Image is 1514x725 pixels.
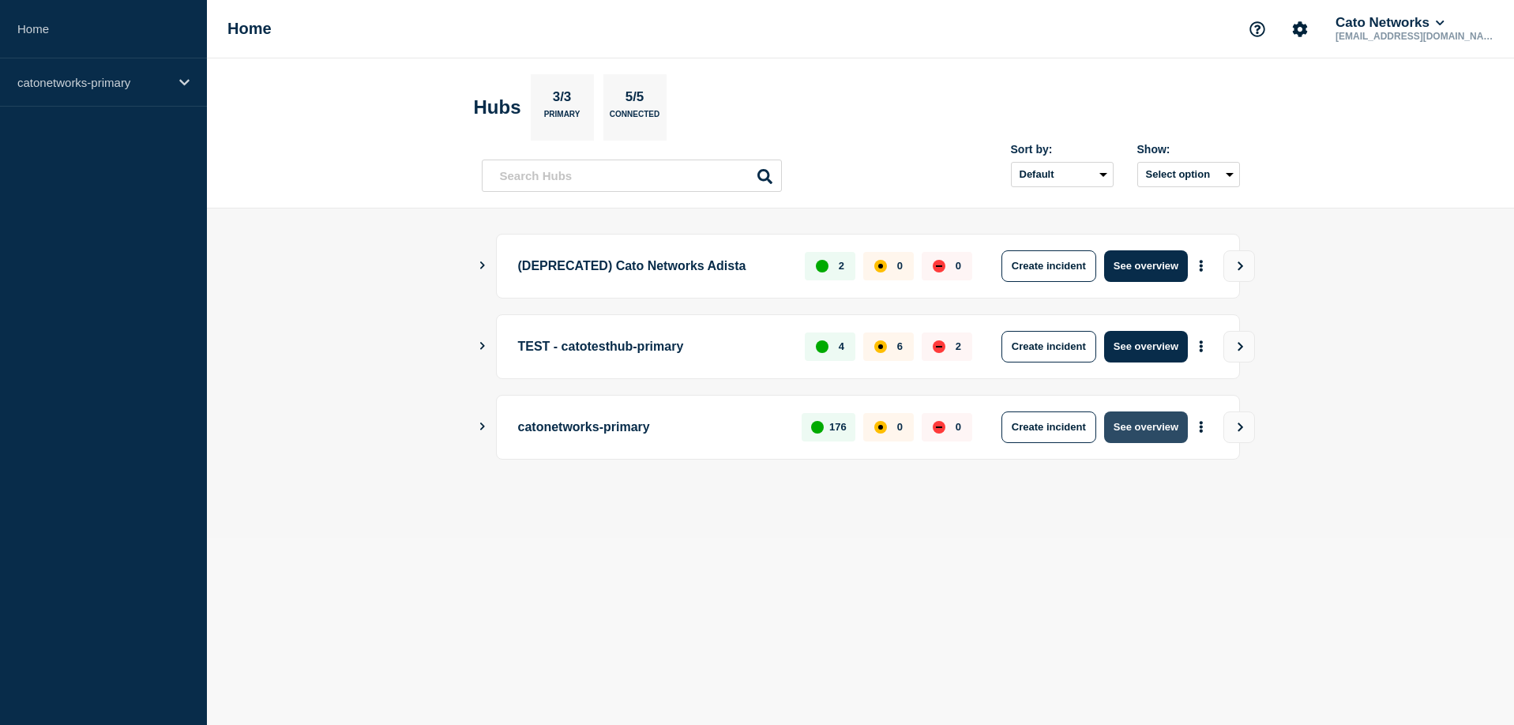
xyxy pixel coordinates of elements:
[874,340,887,353] div: affected
[518,411,784,443] p: catonetworks-primary
[1001,331,1096,362] button: Create incident
[933,260,945,272] div: down
[1223,411,1255,443] button: View
[474,96,521,118] h2: Hubs
[479,260,487,272] button: Show Connected Hubs
[956,260,961,272] p: 0
[1191,332,1212,361] button: More actions
[839,260,844,272] p: 2
[1241,13,1274,46] button: Support
[619,89,650,110] p: 5/5
[479,340,487,352] button: Show Connected Hubs
[479,421,487,433] button: Show Connected Hubs
[482,160,782,192] input: Search Hubs
[874,260,887,272] div: affected
[17,76,169,89] p: catonetworks-primary
[1223,331,1255,362] button: View
[227,20,272,38] h1: Home
[547,89,577,110] p: 3/3
[1223,250,1255,282] button: View
[816,340,828,353] div: up
[1104,250,1188,282] button: See overview
[874,421,887,434] div: affected
[1283,13,1317,46] button: Account settings
[897,421,903,433] p: 0
[829,421,847,433] p: 176
[933,421,945,434] div: down
[811,421,824,434] div: up
[897,340,903,352] p: 6
[518,250,787,282] p: (DEPRECATED) Cato Networks Adista
[1137,162,1240,187] button: Select option
[1104,331,1188,362] button: See overview
[956,421,961,433] p: 0
[544,110,580,126] p: Primary
[933,340,945,353] div: down
[610,110,659,126] p: Connected
[1104,411,1188,443] button: See overview
[1137,143,1240,156] div: Show:
[956,340,961,352] p: 2
[1332,31,1497,42] p: [EMAIL_ADDRESS][DOMAIN_NAME]
[1191,412,1212,441] button: More actions
[839,340,844,352] p: 4
[897,260,903,272] p: 0
[1332,15,1448,31] button: Cato Networks
[1011,143,1114,156] div: Sort by:
[1011,162,1114,187] select: Sort by
[1191,251,1212,280] button: More actions
[816,260,828,272] div: up
[1001,250,1096,282] button: Create incident
[518,331,787,362] p: TEST - catotesthub-primary
[1001,411,1096,443] button: Create incident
